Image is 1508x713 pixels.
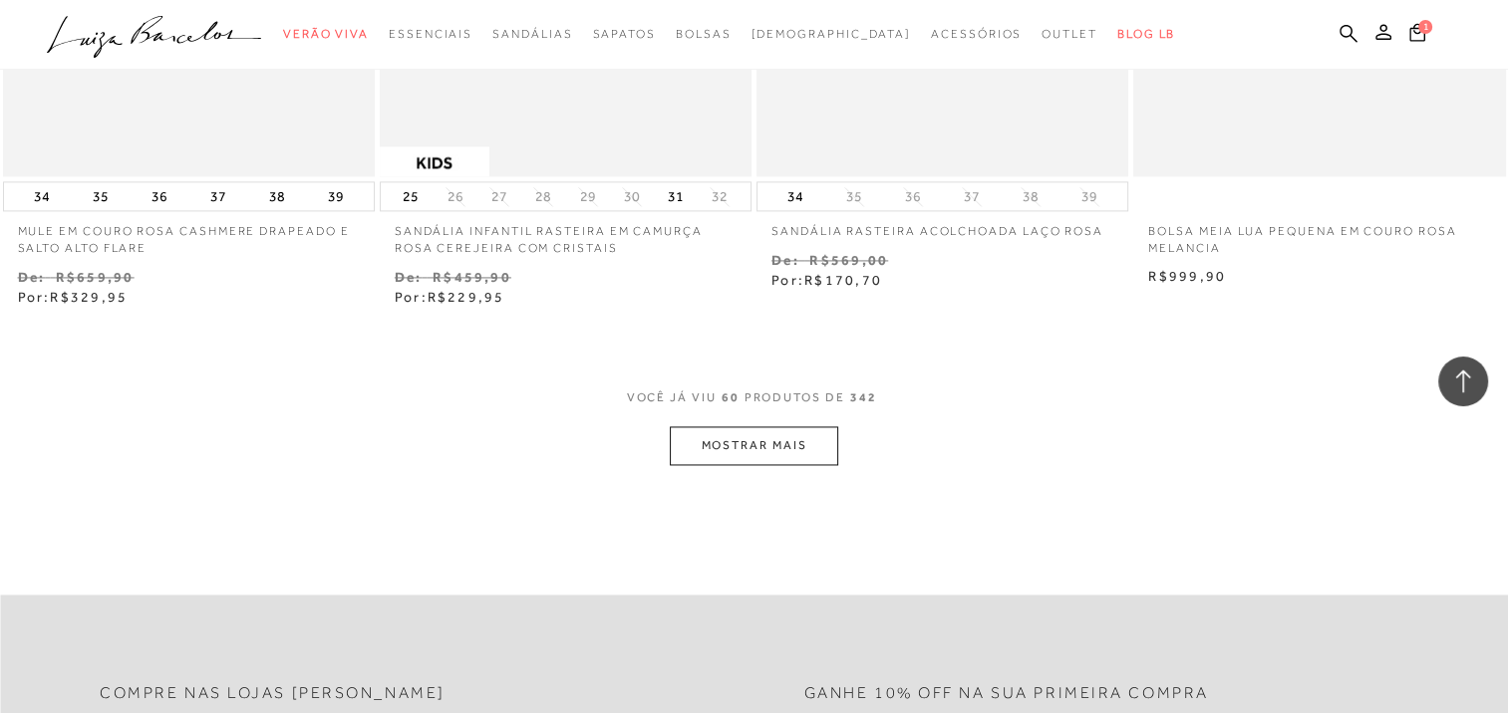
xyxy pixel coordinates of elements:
[840,187,868,206] button: 35
[1133,211,1505,257] a: BOLSA MEIA LUA PEQUENA EM COURO ROSA MELANCIA
[146,182,173,210] button: 36
[263,182,291,210] button: 38
[931,16,1022,53] a: categoryNavScreenReaderText
[1075,187,1103,206] button: 39
[804,272,882,288] span: R$170,70
[492,27,572,41] span: Sandálias
[745,389,845,406] span: PRODUTOS DE
[442,187,469,206] button: 26
[662,182,690,210] button: 31
[395,289,505,305] span: Por:
[283,16,369,53] a: categoryNavScreenReaderText
[433,269,511,285] small: R$459,90
[627,389,717,406] span: VOCê JÁ VIU
[492,16,572,53] a: categoryNavScreenReaderText
[1017,187,1045,206] button: 38
[676,16,732,53] a: categoryNavScreenReaderText
[722,389,740,426] span: 60
[958,187,986,206] button: 37
[751,27,911,41] span: [DEMOGRAPHIC_DATA]
[28,182,56,210] button: 34
[618,187,646,206] button: 30
[56,269,135,285] small: R$659,90
[1042,27,1097,41] span: Outlet
[283,27,369,41] span: Verão Viva
[809,252,888,268] small: R$569,00
[1042,16,1097,53] a: categoryNavScreenReaderText
[574,187,602,206] button: 29
[771,252,799,268] small: De:
[706,187,734,206] button: 32
[899,187,927,206] button: 36
[751,16,911,53] a: noSubCategoriesText
[771,272,882,288] span: Por:
[1148,268,1226,284] span: R$999,90
[18,269,46,285] small: De:
[804,684,1209,703] h2: Ganhe 10% off na sua primeira compra
[781,182,809,210] button: 34
[592,27,655,41] span: Sapatos
[389,27,472,41] span: Essenciais
[1117,16,1175,53] a: BLOG LB
[204,182,232,210] button: 37
[850,389,877,426] span: 342
[395,269,423,285] small: De:
[1403,22,1431,49] button: 1
[380,146,489,176] img: selo_estatico.jpg
[1117,27,1175,41] span: BLOG LB
[18,289,129,305] span: Por:
[87,182,115,210] button: 35
[670,426,837,465] button: MOSTRAR MAIS
[1418,20,1432,34] span: 1
[756,211,1128,240] a: Sandália rasteira acolchoada laço rosa
[380,211,752,257] a: SANDÁLIA INFANTIL RASTEIRA EM CAMURÇA ROSA CEREJEIRA COM CRISTAIS
[592,16,655,53] a: categoryNavScreenReaderText
[529,187,557,206] button: 28
[100,684,446,703] h2: Compre nas lojas [PERSON_NAME]
[485,187,513,206] button: 27
[931,27,1022,41] span: Acessórios
[322,182,350,210] button: 39
[50,289,128,305] span: R$329,95
[3,211,375,257] a: MULE EM COURO ROSA CASHMERE DRAPEADO E SALTO ALTO FLARE
[397,182,425,210] button: 25
[676,27,732,41] span: Bolsas
[428,289,505,305] span: R$229,95
[389,16,472,53] a: categoryNavScreenReaderText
